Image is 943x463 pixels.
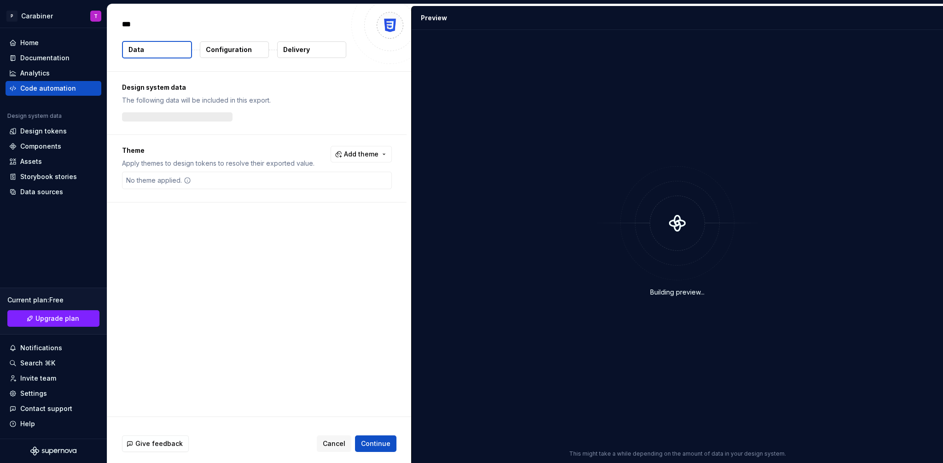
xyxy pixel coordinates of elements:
[21,12,53,21] div: Carabiner
[7,112,62,120] div: Design system data
[122,172,195,189] div: No theme applied.
[20,419,35,428] div: Help
[361,439,390,448] span: Continue
[30,446,76,456] svg: Supernova Logo
[20,69,50,78] div: Analytics
[20,359,55,368] div: Search ⌘K
[569,450,786,457] p: This might take a while depending on the amount of data in your design system.
[20,172,77,181] div: Storybook stories
[122,146,314,155] p: Theme
[122,159,314,168] p: Apply themes to design tokens to resolve their exported value.
[2,6,105,26] button: PCarabinerT
[6,356,101,370] button: Search ⌘K
[6,386,101,401] a: Settings
[20,84,76,93] div: Code automation
[122,83,392,92] p: Design system data
[6,185,101,199] a: Data sources
[122,41,192,58] button: Data
[344,150,378,159] span: Add theme
[6,51,101,65] a: Documentation
[6,371,101,386] a: Invite team
[277,41,346,58] button: Delivery
[122,96,392,105] p: The following data will be included in this export.
[35,314,79,323] span: Upgrade plan
[128,45,144,54] p: Data
[20,38,39,47] div: Home
[355,435,396,452] button: Continue
[6,417,101,431] button: Help
[7,295,99,305] div: Current plan : Free
[6,169,101,184] a: Storybook stories
[20,142,61,151] div: Components
[6,124,101,139] a: Design tokens
[6,401,101,416] button: Contact support
[331,146,392,162] button: Add theme
[94,12,98,20] div: T
[122,435,189,452] button: Give feedback
[20,127,67,136] div: Design tokens
[206,45,252,54] p: Configuration
[135,439,183,448] span: Give feedback
[20,374,56,383] div: Invite team
[6,154,101,169] a: Assets
[6,11,17,22] div: P
[6,81,101,96] a: Code automation
[20,404,72,413] div: Contact support
[317,435,351,452] button: Cancel
[6,139,101,154] a: Components
[20,187,63,197] div: Data sources
[6,341,101,355] button: Notifications
[323,439,345,448] span: Cancel
[200,41,269,58] button: Configuration
[283,45,310,54] p: Delivery
[421,13,447,23] div: Preview
[7,310,99,327] a: Upgrade plan
[20,389,47,398] div: Settings
[20,343,62,353] div: Notifications
[6,66,101,81] a: Analytics
[6,35,101,50] a: Home
[20,53,70,63] div: Documentation
[20,157,42,166] div: Assets
[650,288,704,297] div: Building preview...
